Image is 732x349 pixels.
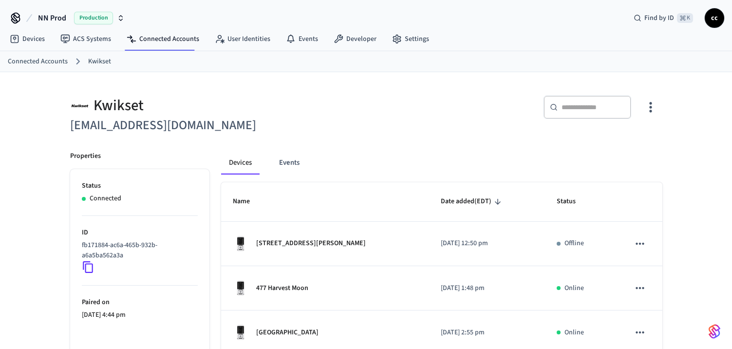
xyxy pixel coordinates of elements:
div: Find by ID⌘ K [626,9,701,27]
span: Name [233,194,263,209]
img: Kwikset Halo Touchscreen Wifi Enabled Smart Lock, Polished Chrome, Front [233,280,248,296]
p: [DATE] 4:44 pm [82,310,198,320]
p: Connected [90,194,121,204]
p: ID [82,228,198,238]
p: 477 Harvest Moon [256,283,308,293]
a: User Identities [207,30,278,48]
span: Find by ID [644,13,674,23]
span: NN Prod [38,12,66,24]
a: Devices [2,30,53,48]
img: Kwikset Halo Touchscreen Wifi Enabled Smart Lock, Polished Chrome, Front [233,325,248,340]
button: cc [705,8,724,28]
p: [DATE] 2:55 pm [441,328,533,338]
p: Online [564,328,584,338]
a: Connected Accounts [119,30,207,48]
span: Production [74,12,113,24]
img: SeamLogoGradient.69752ec5.svg [709,324,720,339]
div: connected account tabs [221,151,662,174]
p: Properties [70,151,101,161]
a: ACS Systems [53,30,119,48]
img: Kwikset Halo Touchscreen Wifi Enabled Smart Lock, Polished Chrome, Front [233,236,248,252]
span: Status [557,194,588,209]
span: cc [706,9,723,27]
p: Online [564,283,584,293]
a: Kwikset [88,57,111,67]
span: ⌘ K [677,13,693,23]
button: Devices [221,151,260,174]
p: [GEOGRAPHIC_DATA] [256,328,319,338]
div: Kwikset [70,96,360,116]
a: Connected Accounts [8,57,68,67]
a: Settings [384,30,437,48]
button: Events [271,151,307,174]
p: Status [82,181,198,191]
p: fb171884-ac6a-465b-932b-a6a5ba562a3a [82,240,194,261]
p: Paired on [82,297,198,308]
img: Kwikset Logo, Square [70,96,90,116]
p: Offline [564,238,584,249]
a: Developer [326,30,384,48]
p: [DATE] 1:48 pm [441,283,533,293]
a: Events [278,30,326,48]
h6: [EMAIL_ADDRESS][DOMAIN_NAME] [70,116,360,136]
p: [STREET_ADDRESS][PERSON_NAME] [256,238,366,249]
p: [DATE] 12:50 pm [441,238,533,249]
span: Date added(EDT) [441,194,504,209]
